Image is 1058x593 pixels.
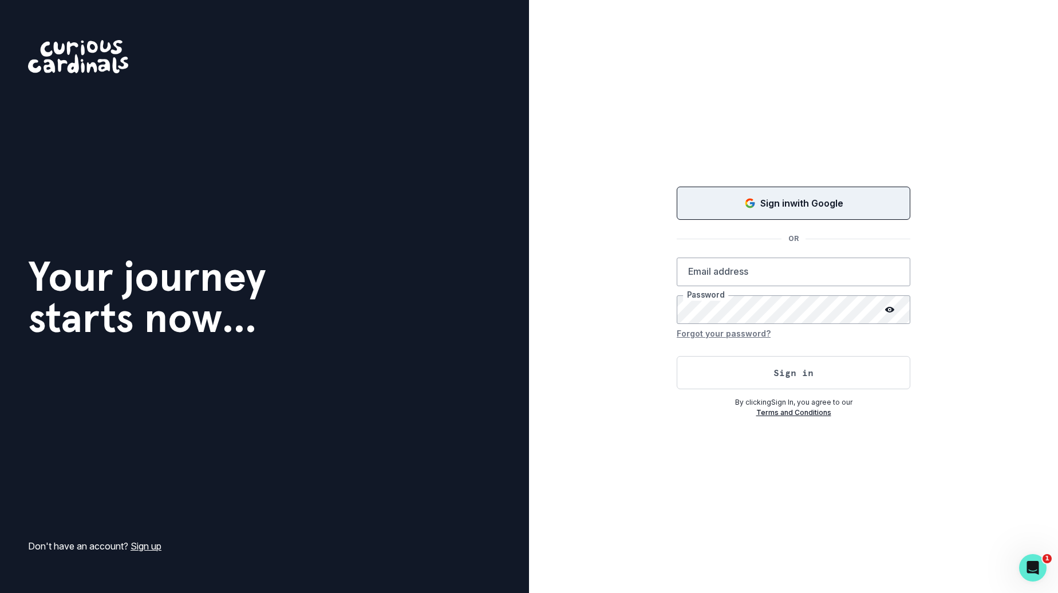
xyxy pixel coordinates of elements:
p: Don't have an account? [28,539,161,553]
a: Sign up [131,540,161,552]
button: Forgot your password? [677,324,771,342]
button: Sign in [677,356,910,389]
h1: Your journey starts now... [28,256,266,338]
p: Sign in with Google [760,196,843,210]
span: 1 [1043,554,1052,563]
button: Sign in with Google (GSuite) [677,187,910,220]
p: OR [781,234,806,244]
p: By clicking Sign In , you agree to our [677,397,910,408]
iframe: Intercom live chat [1019,554,1047,582]
img: Curious Cardinals Logo [28,40,128,73]
a: Terms and Conditions [756,408,831,417]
